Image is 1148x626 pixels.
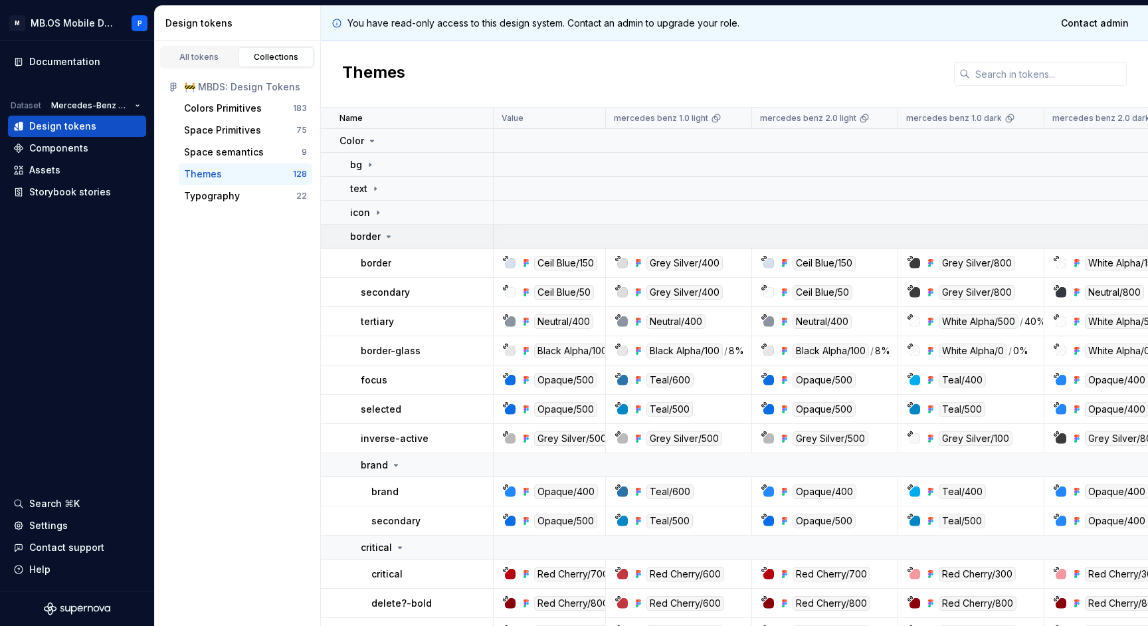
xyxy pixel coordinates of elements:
button: Search ⌘K [8,493,146,514]
div: 8% [729,344,744,358]
div: Red Cherry/800 [939,596,1016,611]
div: Ceil Blue/150 [793,256,856,270]
div: Neutral/400 [646,314,706,329]
div: Red Cherry/800 [534,596,612,611]
div: Assets [29,163,60,177]
p: Color [339,134,364,148]
p: mercedes benz 1.0 light [614,113,708,124]
div: P [138,18,142,29]
a: Space semantics9 [179,142,312,163]
button: Typography22 [179,185,312,207]
div: Grey Silver/800 [939,256,1015,270]
div: Teal/500 [646,514,693,528]
p: bg [350,158,362,171]
div: 128 [293,169,307,179]
div: M [9,15,25,31]
div: MB.OS Mobile Design System [31,17,116,30]
div: Ceil Blue/150 [534,256,597,270]
div: Red Cherry/600 [646,596,724,611]
div: Opaque/500 [793,514,856,528]
div: Neutral/400 [534,314,593,329]
p: inverse-active [361,432,429,445]
div: / [1008,344,1012,358]
div: 40% [1024,314,1046,329]
p: brand [371,485,399,498]
div: Neutral/400 [793,314,852,329]
button: Help [8,559,146,580]
div: Opaque/500 [793,373,856,387]
div: Teal/400 [939,373,986,387]
div: Teal/500 [939,402,985,417]
div: Grey Silver/800 [939,285,1015,300]
div: Opaque/400 [793,484,856,499]
div: Red Cherry/800 [793,596,870,611]
p: border [361,257,391,270]
div: Grey Silver/100 [939,431,1012,446]
div: Opaque/500 [793,402,856,417]
div: White Alpha/0 [939,344,1007,358]
a: Components [8,138,146,159]
button: Colors Primitives183 [179,98,312,119]
div: Neutral/800 [1085,285,1144,300]
div: 9 [302,147,307,157]
button: Contact support [8,537,146,558]
div: Ceil Blue/50 [793,285,852,300]
p: border [350,230,381,243]
a: Storybook stories [8,181,146,203]
p: brand [361,459,388,472]
div: Teal/600 [646,373,694,387]
div: Ceil Blue/50 [534,285,594,300]
p: border-glass [361,344,421,358]
div: Opaque/500 [534,514,597,528]
div: Opaque/500 [534,373,597,387]
div: Teal/400 [939,484,986,499]
div: Space semantics [184,146,264,159]
div: Colors Primitives [184,102,262,115]
div: Storybook stories [29,185,111,199]
h2: Themes [342,62,405,86]
div: Space Primitives [184,124,261,137]
div: Grey Silver/400 [646,285,723,300]
div: Teal/600 [646,484,694,499]
div: / [1020,314,1023,329]
div: 22 [296,191,307,201]
div: / [870,344,874,358]
p: You have read-only access to this design system. Contact an admin to upgrade your role. [347,17,739,30]
div: Documentation [29,55,100,68]
div: Search ⌘K [29,497,80,510]
div: Opaque/400 [534,484,598,499]
p: Name [339,113,363,124]
div: Contact support [29,541,104,554]
svg: Supernova Logo [44,602,110,615]
button: Themes128 [179,163,312,185]
div: Red Cherry/700 [793,567,870,581]
button: Mercedes-Benz 2.0 [45,96,146,115]
div: 183 [293,103,307,114]
div: Grey Silver/400 [646,256,723,270]
span: Mercedes-Benz 2.0 [51,100,130,111]
a: Design tokens [8,116,146,137]
div: Help [29,563,50,576]
button: MMB.OS Mobile Design SystemP [3,9,151,37]
button: Space Primitives75 [179,120,312,141]
div: Teal/500 [646,402,693,417]
p: critical [371,568,403,581]
div: 🚧 MBDS: Design Tokens [184,80,307,94]
input: Search in tokens... [970,62,1127,86]
div: Grey Silver/500 [534,431,610,446]
div: All tokens [166,52,233,62]
p: delete?-bold [371,597,432,610]
p: mercedes benz 1.0 dark [906,113,1002,124]
div: Design tokens [165,17,315,30]
a: Contact admin [1052,11,1137,35]
p: icon [350,206,370,219]
div: / [724,344,727,358]
p: selected [361,403,401,416]
div: Red Cherry/300 [939,567,1016,581]
p: text [350,182,367,195]
div: Themes [184,167,222,181]
div: 75 [296,125,307,136]
div: 8% [875,344,890,358]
